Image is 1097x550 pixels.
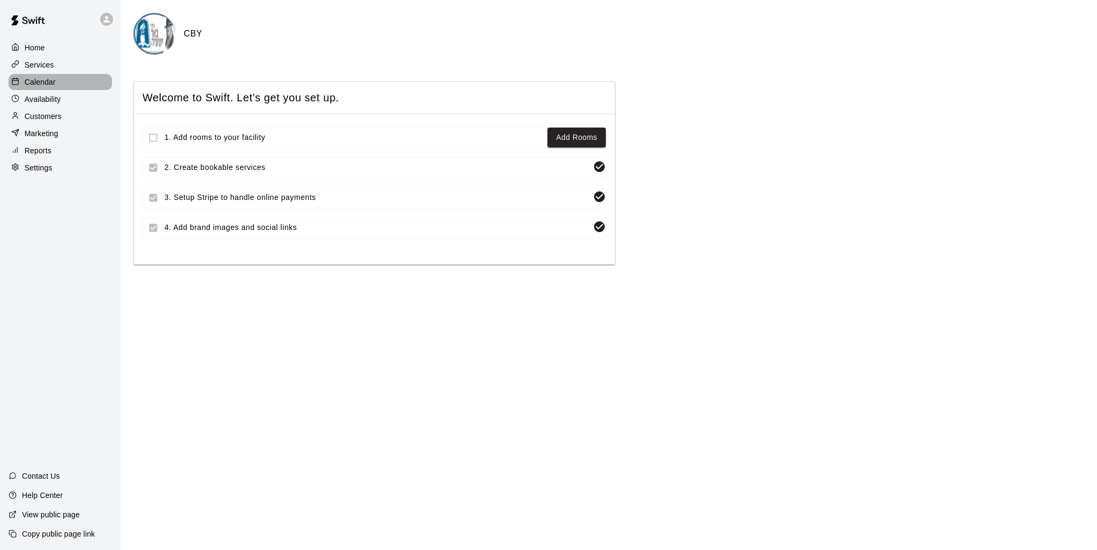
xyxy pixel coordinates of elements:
a: Marketing [9,125,112,142]
p: Home [25,42,45,53]
a: Settings [9,160,112,176]
p: Customers [25,111,62,122]
span: 3. Setup Stripe to handle online payments [164,192,589,203]
a: Add Rooms [556,131,597,144]
p: Marketing [25,128,58,139]
p: Reports [25,145,51,156]
span: 1. Add rooms to your facility [164,132,543,143]
img: CBY logo [135,14,175,55]
p: Copy public page link [22,529,95,539]
button: Add Rooms [547,128,606,147]
p: Help Center [22,490,63,501]
span: 2. Create bookable services [164,162,589,173]
span: 4. Add brand images and social links [164,222,589,233]
p: Settings [25,162,52,173]
a: Home [9,40,112,56]
a: Services [9,57,112,73]
p: Contact Us [22,471,60,481]
a: Calendar [9,74,112,90]
p: Calendar [25,77,56,87]
span: Welcome to Swift. Let's get you set up. [142,91,606,105]
a: Customers [9,108,112,124]
p: View public page [22,509,80,520]
h6: CBY [184,27,202,41]
a: Reports [9,143,112,159]
p: Services [25,60,54,70]
a: Availability [9,91,112,107]
p: Availability [25,94,61,105]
